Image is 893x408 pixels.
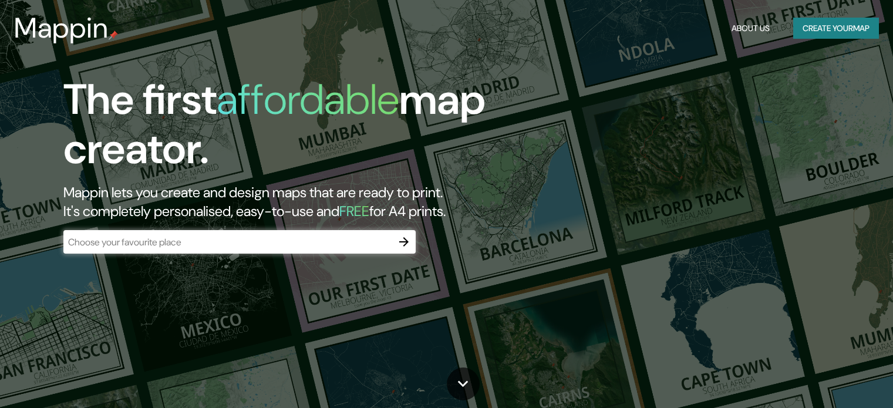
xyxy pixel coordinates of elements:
button: About Us [727,18,774,39]
h3: Mappin [14,12,109,45]
h2: Mappin lets you create and design maps that are ready to print. It's completely personalised, eas... [63,183,510,221]
button: Create yourmap [793,18,879,39]
input: Choose your favourite place [63,235,392,249]
iframe: Help widget launcher [788,362,880,395]
img: mappin-pin [109,31,118,40]
h5: FREE [339,202,369,220]
h1: affordable [217,72,399,127]
h1: The first map creator. [63,75,510,183]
